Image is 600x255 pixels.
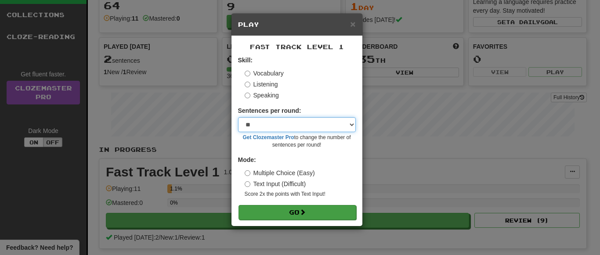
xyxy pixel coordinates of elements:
[245,93,250,98] input: Speaking
[245,180,306,188] label: Text Input (Difficult)
[245,71,250,76] input: Vocabulary
[243,134,294,140] a: Get Clozemaster Pro
[245,181,250,187] input: Text Input (Difficult)
[245,69,284,78] label: Vocabulary
[350,19,355,29] button: Close
[350,19,355,29] span: ×
[245,170,250,176] input: Multiple Choice (Easy)
[250,43,344,50] span: Fast Track Level 1
[238,57,253,64] strong: Skill:
[238,106,301,115] label: Sentences per round:
[238,156,256,163] strong: Mode:
[238,20,356,29] h5: Play
[245,169,315,177] label: Multiple Choice (Easy)
[245,190,356,198] small: Score 2x the points with Text Input !
[245,91,279,100] label: Speaking
[245,82,250,87] input: Listening
[238,134,356,149] small: to change the number of sentences per round!
[245,80,278,89] label: Listening
[239,205,356,220] button: Go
